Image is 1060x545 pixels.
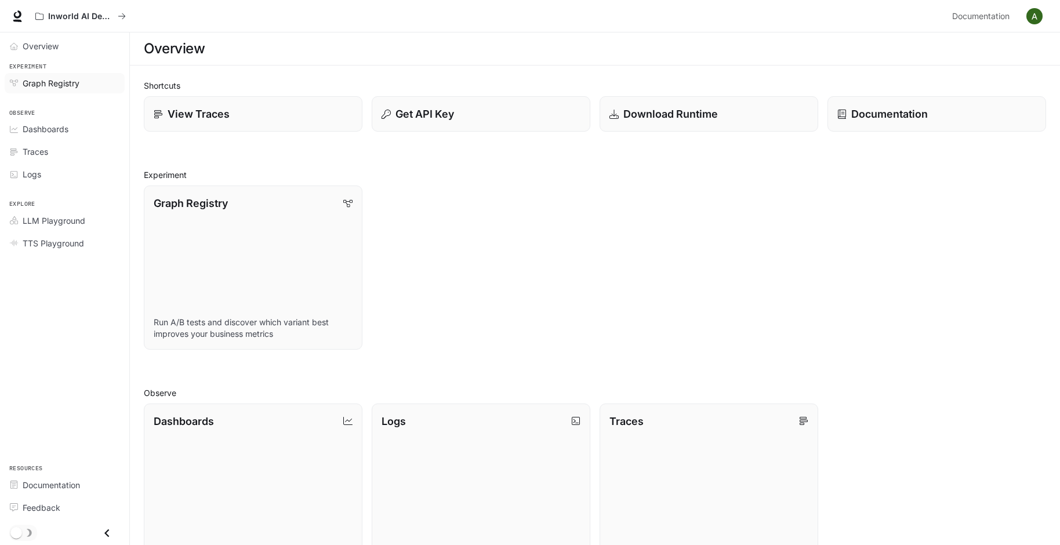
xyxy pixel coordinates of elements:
[382,413,406,429] p: Logs
[5,141,125,162] a: Traces
[948,5,1018,28] a: Documentation
[5,164,125,184] a: Logs
[154,195,228,211] p: Graph Registry
[23,40,59,52] span: Overview
[5,475,125,495] a: Documentation
[144,96,362,132] a: View Traces
[952,9,1010,24] span: Documentation
[5,73,125,93] a: Graph Registry
[600,96,818,132] a: Download Runtime
[372,96,590,132] button: Get API Key
[154,413,214,429] p: Dashboards
[48,12,113,21] p: Inworld AI Demos
[23,146,48,158] span: Traces
[5,233,125,253] a: TTS Playground
[609,413,644,429] p: Traces
[144,186,362,350] a: Graph RegistryRun A/B tests and discover which variant best improves your business metrics
[30,5,131,28] button: All workspaces
[10,526,22,539] span: Dark mode toggle
[5,36,125,56] a: Overview
[23,123,68,135] span: Dashboards
[144,37,205,60] h1: Overview
[23,502,60,514] span: Feedback
[827,96,1046,132] a: Documentation
[23,77,79,89] span: Graph Registry
[23,168,41,180] span: Logs
[623,106,718,122] p: Download Runtime
[144,169,1046,181] h2: Experiment
[5,119,125,139] a: Dashboards
[23,479,80,491] span: Documentation
[851,106,928,122] p: Documentation
[1023,5,1046,28] button: User avatar
[23,237,84,249] span: TTS Playground
[94,521,120,545] button: Close drawer
[1026,8,1043,24] img: User avatar
[154,317,353,340] p: Run A/B tests and discover which variant best improves your business metrics
[5,497,125,518] a: Feedback
[144,79,1046,92] h2: Shortcuts
[5,210,125,231] a: LLM Playground
[144,387,1046,399] h2: Observe
[23,215,85,227] span: LLM Playground
[168,106,230,122] p: View Traces
[395,106,454,122] p: Get API Key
